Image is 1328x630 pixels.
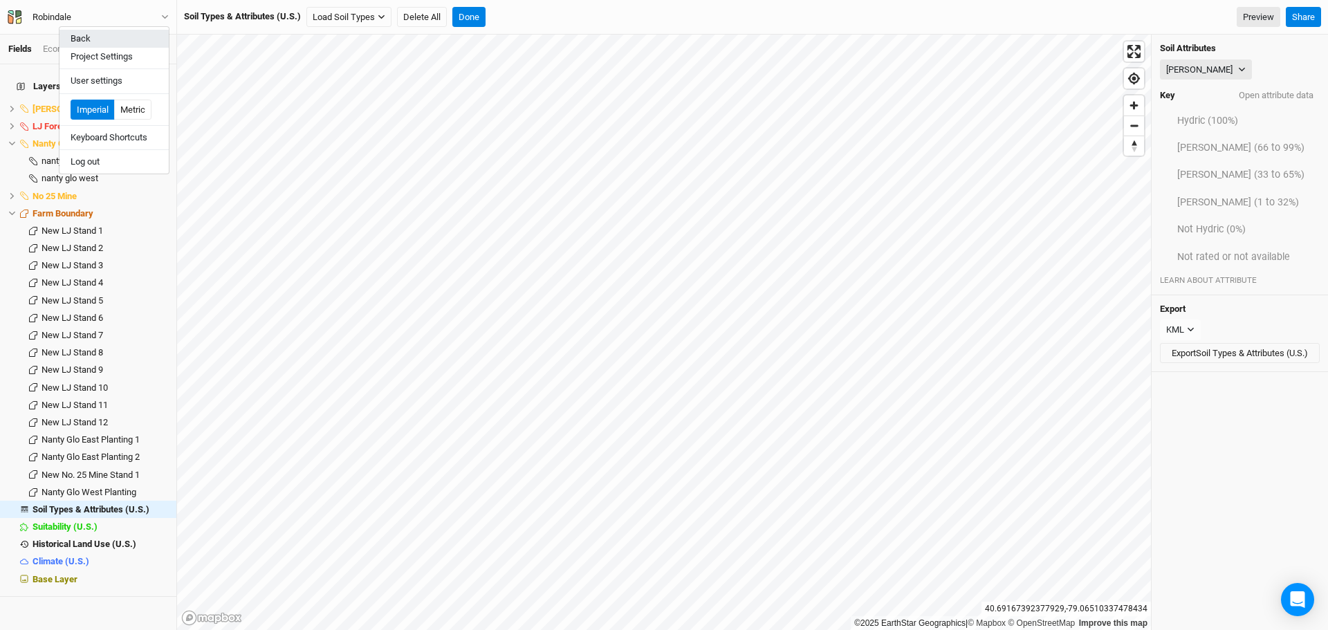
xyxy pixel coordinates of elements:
[33,10,71,24] div: Robindale
[41,470,168,481] div: New No. 25 Mine Stand 1
[33,574,168,585] div: Base Layer
[968,618,1006,628] a: Mapbox
[452,7,486,28] button: Done
[1168,217,1255,241] button: Not Hydric (0%)
[1160,319,1201,340] button: KML
[41,260,168,271] div: New LJ Stand 3
[8,44,32,54] a: Fields
[41,156,96,166] span: nanty glo East
[33,121,168,132] div: LJ Forest Products
[1160,343,1320,364] button: ExportSoil Types & Attributes (U.S.)
[1168,109,1247,133] button: Hydric (100%)
[59,129,169,147] button: Keyboard Shortcuts
[41,173,98,183] span: nanty glo west
[43,43,86,55] div: Economics
[177,35,1151,630] canvas: Map
[41,225,103,236] span: New LJ Stand 1
[1168,163,1313,187] button: [PERSON_NAME] (33 to 65%)
[33,539,136,549] span: Historical Land Use (U.S.)
[41,400,108,410] span: New LJ Stand 11
[41,243,168,254] div: New LJ Stand 2
[41,382,108,393] span: New LJ Stand 10
[41,277,103,288] span: New LJ Stand 4
[41,452,168,463] div: Nanty Glo East Planting 2
[41,313,103,323] span: New LJ Stand 6
[114,100,151,120] button: Metric
[33,121,108,131] span: LJ Forest Products
[33,138,168,149] div: Nanty Glo Boundary
[41,295,103,306] span: New LJ Stand 5
[41,487,168,498] div: Nanty Glo West Planting
[71,100,115,120] button: Imperial
[33,556,89,566] span: Climate (U.S.)
[1160,43,1320,54] h4: Soil Attributes
[1008,618,1075,628] a: OpenStreetMap
[41,417,108,427] span: New LJ Stand 12
[33,556,168,567] div: Climate (U.S.)
[33,138,111,149] span: Nanty Glo Boundary
[7,10,169,25] button: Robindale
[33,521,98,532] span: Suitability (U.S.)
[33,504,168,515] div: Soil Types & Attributes (U.S.)
[41,417,168,428] div: New LJ Stand 12
[33,504,149,515] span: Soil Types & Attributes (U.S.)
[59,30,169,48] button: Back
[1124,41,1144,62] button: Enter fullscreen
[33,191,77,201] span: No 25 Mine
[33,539,168,550] div: Historical Land Use (U.S.)
[59,153,169,171] button: Log out
[1168,190,1308,214] button: [PERSON_NAME] (1 to 32%)
[1160,90,1175,101] h4: Key
[1160,304,1320,315] h4: Export
[41,295,168,306] div: New LJ Stand 5
[41,434,168,445] div: Nanty Glo East Planting 1
[41,364,168,376] div: New LJ Stand 9
[397,7,447,28] button: Delete All
[1124,136,1144,156] button: Reset bearing to north
[306,7,391,28] button: Load Soil Types
[41,225,168,237] div: New LJ Stand 1
[41,313,168,324] div: New LJ Stand 6
[59,72,169,90] button: User settings
[854,618,966,628] a: ©2025 EarthStar Geographics
[1124,116,1144,136] span: Zoom out
[41,260,103,270] span: New LJ Stand 3
[854,616,1147,630] div: |
[1166,323,1184,337] div: KML
[33,574,77,584] span: Base Layer
[1168,245,1299,269] button: Not rated or not available
[1160,275,1320,286] div: LEARN ABOUT ATTRIBUTE
[33,104,141,114] span: [PERSON_NAME] Boundary
[33,521,168,532] div: Suitability (U.S.)
[41,347,168,358] div: New LJ Stand 8
[41,156,168,167] div: nanty glo East
[1124,68,1144,89] button: Find my location
[41,330,168,341] div: New LJ Stand 7
[33,191,168,202] div: No 25 Mine
[41,173,168,184] div: nanty glo west
[1237,7,1280,28] a: Preview
[184,10,301,23] div: Soil Types & Attributes (U.S.)
[1124,115,1144,136] button: Zoom out
[41,243,103,253] span: New LJ Stand 2
[41,382,168,393] div: New LJ Stand 10
[1286,7,1321,28] button: Share
[59,48,169,66] button: Project Settings
[1168,136,1313,160] button: [PERSON_NAME] (66 to 99%)
[1233,85,1320,106] button: Open attribute data
[41,434,140,445] span: Nanty Glo East Planting 1
[1124,95,1144,115] button: Zoom in
[41,487,136,497] span: Nanty Glo West Planting
[1160,59,1252,80] button: [PERSON_NAME]
[41,364,103,375] span: New LJ Stand 9
[41,347,103,358] span: New LJ Stand 8
[8,73,168,100] h4: Layers
[981,602,1151,616] div: 40.69167392377929 , -79.06510337478434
